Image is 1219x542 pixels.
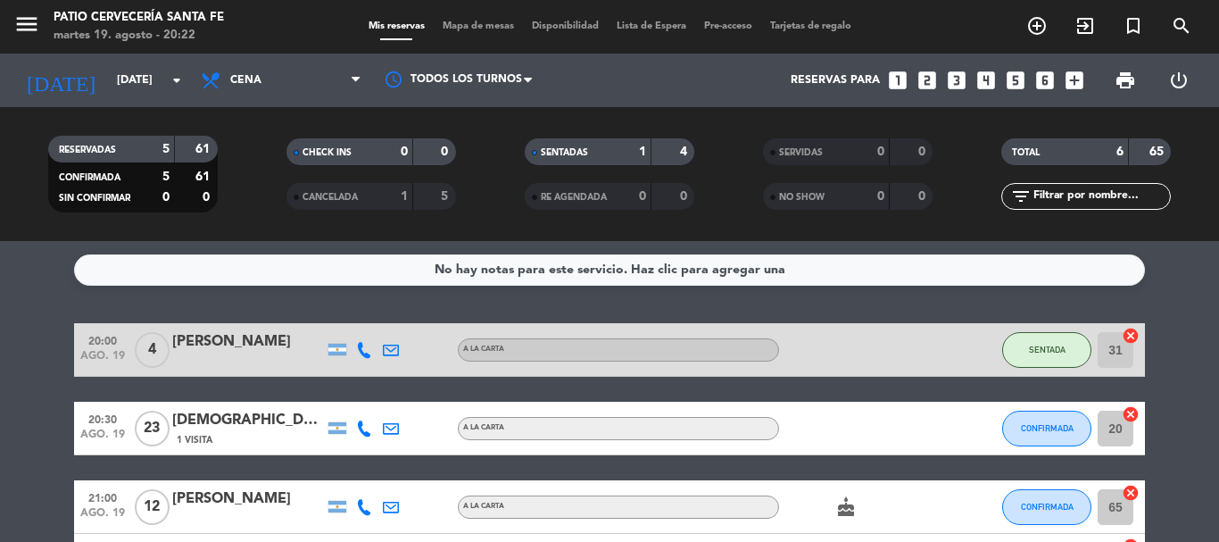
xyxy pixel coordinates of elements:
[886,69,909,92] i: looks_one
[541,193,607,202] span: RE AGENDADA
[54,9,224,27] div: Patio Cervecería Santa Fe
[360,21,434,31] span: Mis reservas
[441,146,452,158] strong: 0
[195,171,213,183] strong: 61
[1002,332,1091,368] button: SENTADA
[435,260,785,280] div: No hay notas para este servicio. Haz clic para agregar una
[463,503,504,510] span: A LA CARTA
[1063,69,1086,92] i: add_box
[401,146,408,158] strong: 0
[1010,186,1032,207] i: filter_list
[166,70,187,91] i: arrow_drop_down
[13,11,40,44] button: menu
[463,424,504,431] span: A LA CARTA
[1122,327,1140,345] i: cancel
[541,148,588,157] span: SENTADAS
[835,496,857,518] i: cake
[1012,148,1040,157] span: TOTAL
[80,507,125,528] span: ago. 19
[59,173,120,182] span: CONFIRMADA
[13,61,108,100] i: [DATE]
[195,143,213,155] strong: 61
[441,190,452,203] strong: 5
[80,329,125,350] span: 20:00
[695,21,761,31] span: Pre-acceso
[1002,411,1091,446] button: CONFIRMADA
[761,21,860,31] span: Tarjetas de regalo
[1021,502,1074,512] span: CONFIRMADA
[80,487,125,507] span: 21:00
[791,74,880,87] span: Reservas para
[80,350,125,371] span: ago. 19
[54,27,224,45] div: martes 19. agosto - 20:22
[1168,70,1190,91] i: power_settings_new
[639,190,646,203] strong: 0
[172,488,324,511] div: [PERSON_NAME]
[1002,489,1091,525] button: CONFIRMADA
[172,330,324,354] div: [PERSON_NAME]
[945,69,968,92] i: looks_3
[877,190,884,203] strong: 0
[680,146,691,158] strong: 4
[523,21,608,31] span: Disponibilidad
[1033,69,1057,92] i: looks_6
[1026,15,1048,37] i: add_circle_outline
[203,191,213,204] strong: 0
[1021,423,1074,433] span: CONFIRMADA
[1123,15,1144,37] i: turned_in_not
[1074,15,1096,37] i: exit_to_app
[1149,146,1167,158] strong: 65
[303,148,352,157] span: CHECK INS
[918,146,929,158] strong: 0
[177,433,212,447] span: 1 Visita
[59,194,130,203] span: SIN CONFIRMAR
[1122,484,1140,502] i: cancel
[162,171,170,183] strong: 5
[401,190,408,203] strong: 1
[434,21,523,31] span: Mapa de mesas
[1032,187,1170,206] input: Filtrar por nombre...
[463,346,504,353] span: A LA CARTA
[162,143,170,155] strong: 5
[1171,15,1192,37] i: search
[13,11,40,38] i: menu
[80,408,125,429] span: 20:30
[172,409,324,432] div: [DEMOGRAPHIC_DATA][PERSON_NAME]
[135,411,170,446] span: 23
[680,190,691,203] strong: 0
[59,146,116,154] span: RESERVADAS
[1115,70,1136,91] span: print
[1029,345,1066,354] span: SENTADA
[135,489,170,525] span: 12
[877,146,884,158] strong: 0
[80,429,125,449] span: ago. 19
[779,148,823,157] span: SERVIDAS
[1004,69,1027,92] i: looks_5
[608,21,695,31] span: Lista de Espera
[1152,54,1206,107] div: LOG OUT
[779,193,825,202] span: NO SHOW
[974,69,998,92] i: looks_4
[1122,405,1140,423] i: cancel
[162,191,170,204] strong: 0
[916,69,939,92] i: looks_two
[230,74,261,87] span: Cena
[303,193,358,202] span: CANCELADA
[639,146,646,158] strong: 1
[918,190,929,203] strong: 0
[1116,146,1124,158] strong: 6
[135,332,170,368] span: 4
